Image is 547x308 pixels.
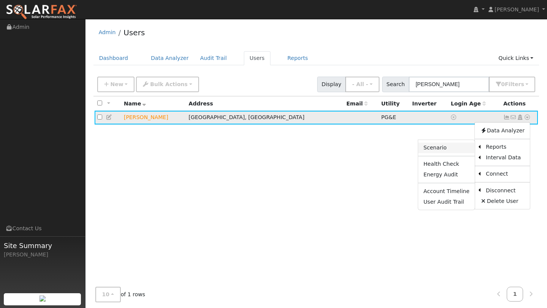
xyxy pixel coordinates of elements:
button: - All - [345,77,379,92]
a: Users [123,28,145,37]
a: Delete User [475,196,530,206]
span: Bulk Actions [150,81,188,87]
a: Show Graph [503,114,510,120]
span: [PERSON_NAME] [495,6,539,13]
div: Utility [381,100,407,108]
span: Filter [505,81,524,87]
a: Audit Trail [194,51,232,65]
a: Disconnect [481,185,530,196]
div: [PERSON_NAME] [4,251,81,259]
div: Actions [503,100,535,108]
td: [GEOGRAPHIC_DATA], [GEOGRAPHIC_DATA] [186,111,343,125]
a: Account Timeline Report [418,186,475,196]
a: Health Check Report [418,159,475,170]
a: No login access [451,114,458,120]
span: Display [317,77,346,92]
span: s [521,81,524,87]
span: PG&E [381,114,396,120]
a: Interval Data [481,152,530,163]
div: Inverter [412,100,446,108]
a: 1 [507,287,523,302]
a: Login As [517,114,523,120]
button: 10 [95,287,121,302]
a: Reports [481,142,530,152]
span: Email [346,101,368,107]
div: Address [189,100,341,108]
a: Data Analyzer [475,125,530,136]
a: Energy Audit Report [418,170,475,180]
i: No email address [510,115,517,120]
button: New [97,77,135,92]
span: Days since last login [451,101,486,107]
span: Name [124,101,146,107]
a: Connect [481,169,530,179]
td: Lead [121,111,186,125]
a: User Audit Trail [418,196,475,207]
a: Scenario Report [418,143,475,153]
button: 0Filters [489,77,535,92]
a: Dashboard [93,51,134,65]
span: Search [382,77,409,92]
a: Users [244,51,270,65]
button: Bulk Actions [136,77,199,92]
span: 10 [102,291,110,297]
span: of 1 rows [95,287,145,302]
img: retrieve [40,295,46,302]
img: SolarFax [6,4,77,20]
a: Quick Links [493,51,539,65]
input: Search [409,77,489,92]
a: Admin [99,29,116,35]
span: Site Summary [4,240,81,251]
a: Reports [282,51,314,65]
a: Edit User [106,114,113,120]
a: Other actions [524,113,531,121]
a: Data Analyzer [145,51,194,65]
span: New [110,81,123,87]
